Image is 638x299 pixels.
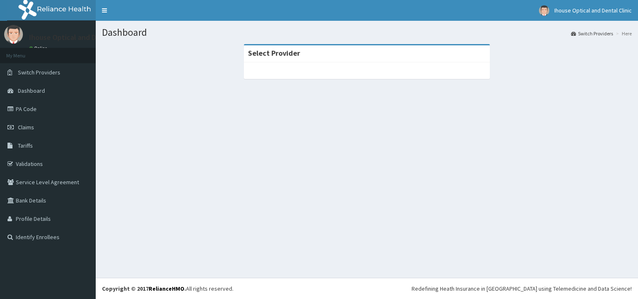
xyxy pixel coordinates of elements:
[18,124,34,131] span: Claims
[18,87,45,94] span: Dashboard
[539,5,549,16] img: User Image
[149,285,184,292] a: RelianceHMO
[29,45,49,51] a: Online
[248,48,300,58] strong: Select Provider
[102,285,186,292] strong: Copyright © 2017 .
[554,7,632,14] span: Ihouse Optical and Dental Clinic
[18,69,60,76] span: Switch Providers
[18,142,33,149] span: Tariffs
[29,34,133,41] p: Ihouse Optical and Dental Clinic
[614,30,632,37] li: Here
[4,25,23,44] img: User Image
[571,30,613,37] a: Switch Providers
[96,278,638,299] footer: All rights reserved.
[102,27,632,38] h1: Dashboard
[412,284,632,293] div: Redefining Heath Insurance in [GEOGRAPHIC_DATA] using Telemedicine and Data Science!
